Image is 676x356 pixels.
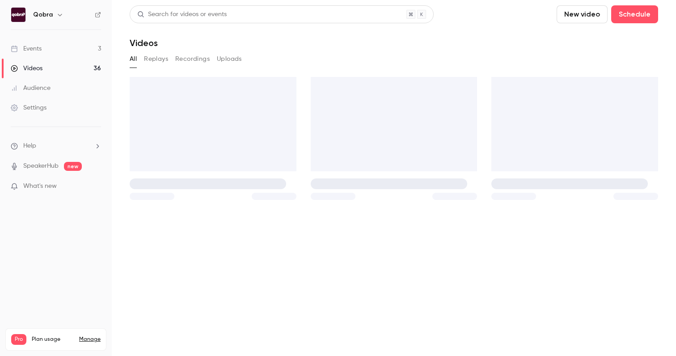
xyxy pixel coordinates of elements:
button: All [130,52,137,66]
img: Qobra [11,8,25,22]
div: Videos [11,64,42,73]
div: Settings [11,103,46,112]
iframe: Noticeable Trigger [90,182,101,191]
button: Uploads [217,52,242,66]
span: Plan usage [32,336,74,343]
div: Audience [11,84,51,93]
div: Events [11,44,42,53]
button: Replays [144,52,168,66]
div: Search for videos or events [137,10,227,19]
span: Help [23,141,36,151]
span: Pro [11,334,26,345]
a: Manage [79,336,101,343]
h6: Qobra [33,10,53,19]
section: Videos [130,5,658,351]
button: New video [557,5,608,23]
a: SpeakerHub [23,161,59,171]
h1: Videos [130,38,158,48]
span: What's new [23,182,57,191]
span: new [64,162,82,171]
button: Schedule [611,5,658,23]
li: help-dropdown-opener [11,141,101,151]
button: Recordings [175,52,210,66]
